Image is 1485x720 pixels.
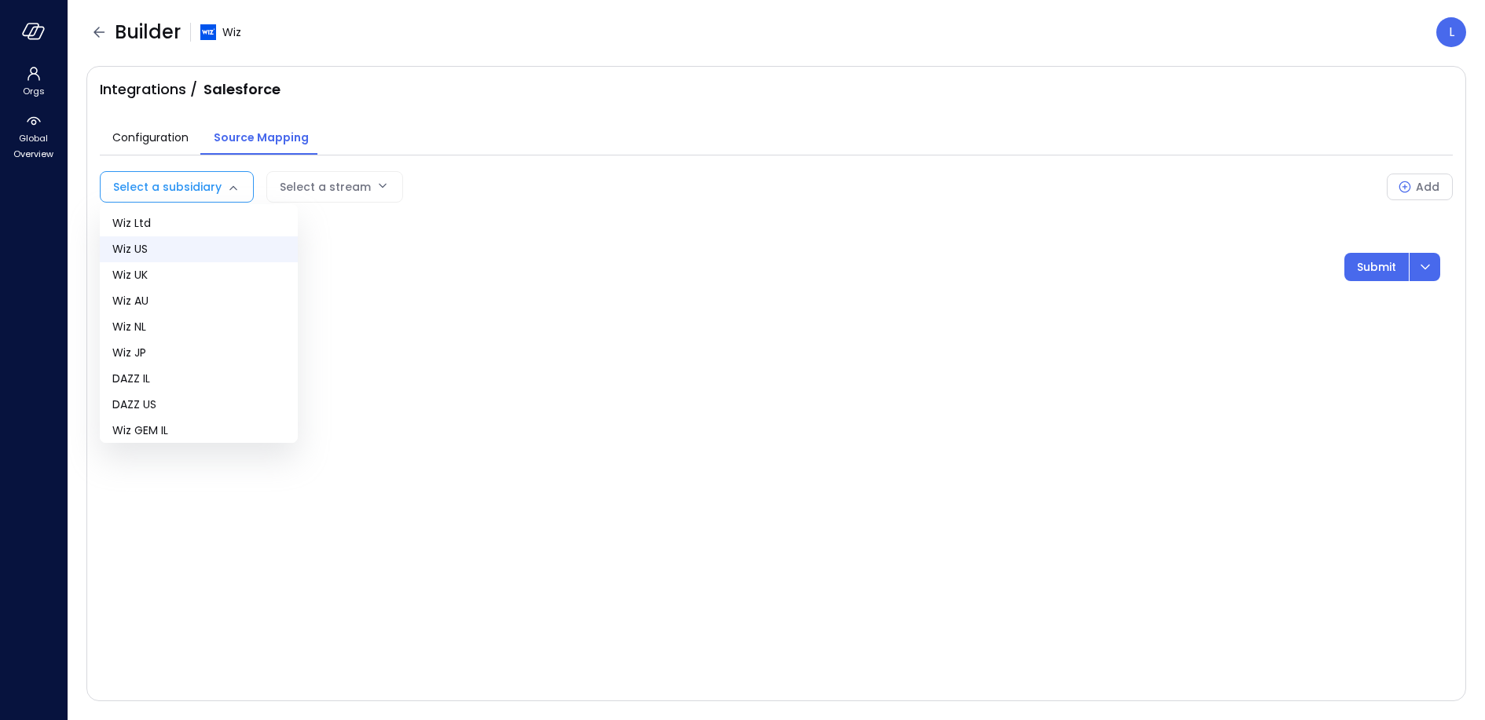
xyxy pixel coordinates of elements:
span: Wiz AU [112,293,285,309]
span: Wiz NL [112,319,285,335]
span: Wiz US [112,241,285,258]
span: DAZZ US [112,397,285,413]
span: Wiz GEM IL [112,422,285,439]
span: Wiz JP [112,345,285,361]
span: Wiz UK [112,267,285,283]
span: Wiz Ltd [112,215,285,232]
span: DAZZ IL [112,371,285,387]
